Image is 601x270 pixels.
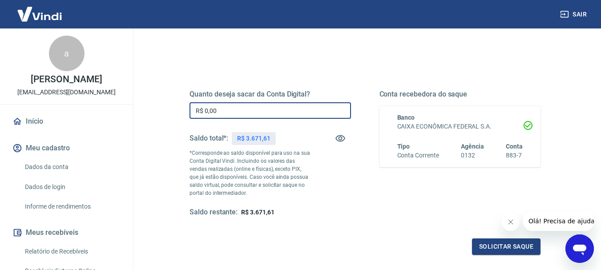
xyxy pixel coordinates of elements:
a: Dados da conta [21,158,122,176]
h6: CAIXA ECONÔMICA FEDERAL S.A. [397,122,523,131]
span: Tipo [397,143,410,150]
h6: Conta Corrente [397,151,439,160]
h5: Saldo restante: [190,208,238,217]
a: Início [11,112,122,131]
span: Olá! Precisa de ajuda? [5,6,75,13]
img: Vindi [11,0,69,28]
a: Relatório de Recebíveis [21,242,122,261]
a: Dados de login [21,178,122,196]
button: Solicitar saque [472,238,540,255]
span: R$ 3.671,61 [241,209,274,216]
iframe: Botão para abrir a janela de mensagens [565,234,594,263]
iframe: Fechar mensagem [502,213,520,231]
h5: Conta recebedora do saque [379,90,541,99]
p: [PERSON_NAME] [31,75,102,84]
p: R$ 3.671,61 [237,134,270,143]
h6: 883-7 [506,151,523,160]
a: Informe de rendimentos [21,197,122,216]
h5: Saldo total*: [190,134,228,143]
h5: Quanto deseja sacar da Conta Digital? [190,90,351,99]
iframe: Mensagem da empresa [523,211,594,231]
p: *Corresponde ao saldo disponível para uso na sua Conta Digital Vindi. Incluindo os valores das ve... [190,149,311,197]
button: Sair [558,6,590,23]
div: a [49,36,85,71]
span: Banco [397,114,415,121]
p: [EMAIL_ADDRESS][DOMAIN_NAME] [17,88,116,97]
button: Meus recebíveis [11,223,122,242]
span: Agência [461,143,484,150]
button: Meu cadastro [11,138,122,158]
span: Conta [506,143,523,150]
h6: 0132 [461,151,484,160]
